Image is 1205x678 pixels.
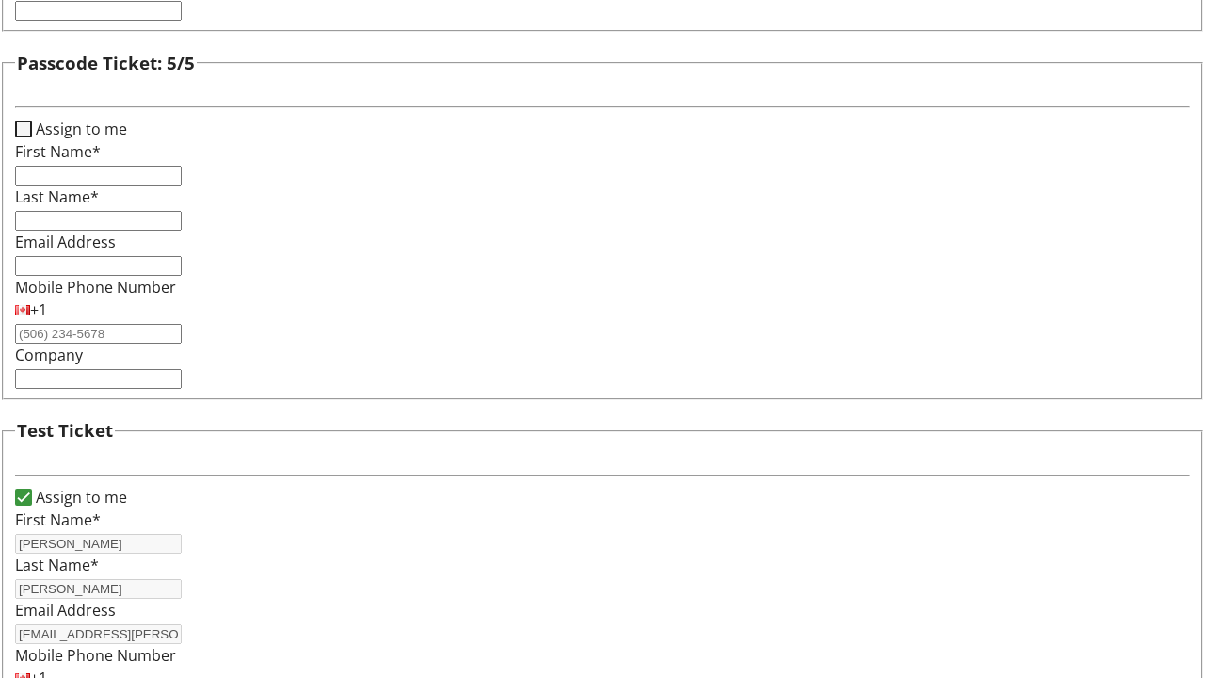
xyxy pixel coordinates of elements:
label: First Name* [15,509,101,530]
label: Email Address [15,600,116,621]
label: Last Name* [15,186,99,207]
label: Company [15,345,83,365]
input: (506) 234-5678 [15,324,182,344]
label: Mobile Phone Number [15,645,176,666]
label: Mobile Phone Number [15,277,176,298]
label: Last Name* [15,555,99,575]
h3: Test Ticket [17,417,113,444]
h3: Passcode Ticket: 5/5 [17,50,195,76]
label: First Name* [15,141,101,162]
label: Assign to me [32,118,127,140]
label: Email Address [15,232,116,252]
label: Assign to me [32,486,127,508]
